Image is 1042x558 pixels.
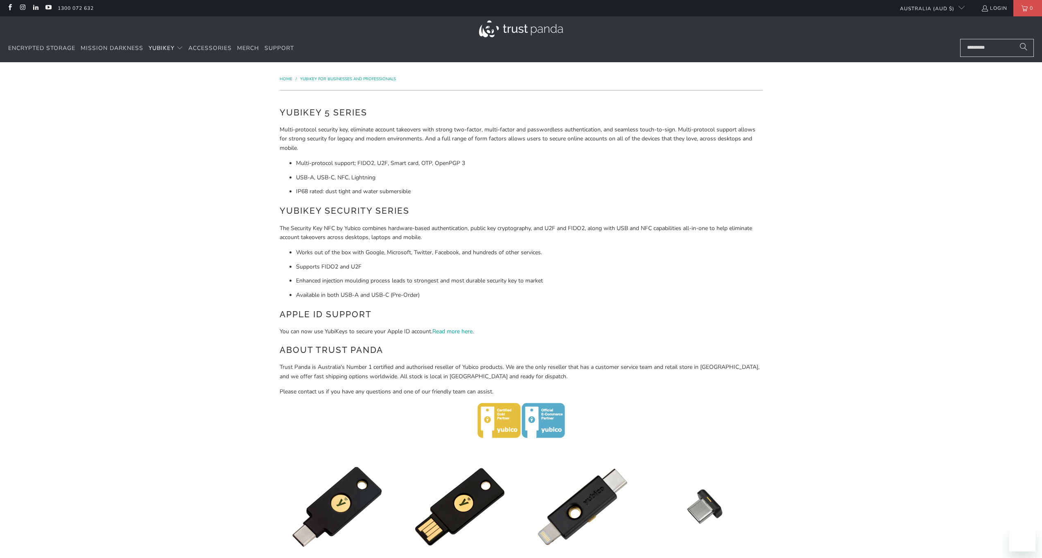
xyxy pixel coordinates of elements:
span: YubiKey [149,44,174,52]
p: Trust Panda is Australia's Number 1 certified and authorised reseller of Yubico products. We are ... [280,363,763,381]
a: Encrypted Storage [8,39,75,58]
a: Accessories [188,39,232,58]
a: 1300 072 632 [58,4,94,13]
li: Works out of the box with Google, Microsoft, Twitter, Facebook, and hundreds of other services. [296,248,763,257]
h2: About Trust Panda [280,343,763,357]
li: USB-A, USB-C, NFC, Lightning [296,173,763,182]
li: Available in both USB-A and USB-C (Pre-Order) [296,291,763,300]
a: Login [981,4,1007,13]
li: IP68 rated: dust tight and water submersible [296,187,763,196]
h2: Apple ID Support [280,308,763,321]
a: Merch [237,39,259,58]
span: Merch [237,44,259,52]
a: Read more here [432,328,472,335]
li: Multi-protocol support; FIDO2, U2F, Smart card, OTP, OpenPGP 3 [296,159,763,168]
p: Please contact us if you have any questions and one of our friendly team can assist. [280,387,763,396]
iframe: Button to launch messaging window [1009,525,1035,551]
a: Support [264,39,294,58]
span: Support [264,44,294,52]
span: Encrypted Storage [8,44,75,52]
a: Trust Panda Australia on Facebook [6,5,13,11]
span: Mission Darkness [81,44,143,52]
li: Enhanced injection moulding process leads to strongest and most durable security key to market [296,276,763,285]
a: Mission Darkness [81,39,143,58]
img: Trust Panda Australia [479,20,563,37]
a: YubiKey for Businesses and Professionals [300,76,396,82]
input: Search... [960,39,1034,57]
span: / [296,76,297,82]
nav: Translation missing: en.navigation.header.main_nav [8,39,294,58]
p: You can now use YubiKeys to secure your Apple ID account. . [280,327,763,336]
summary: YubiKey [149,39,183,58]
h2: YubiKey Security Series [280,204,763,217]
h2: YubiKey 5 Series [280,106,763,119]
a: Trust Panda Australia on LinkedIn [32,5,39,11]
a: Trust Panda Australia on Instagram [19,5,26,11]
a: Home [280,76,294,82]
li: Supports FIDO2 and U2F [296,262,763,271]
span: Home [280,76,292,82]
p: Multi-protocol security key, eliminate account takeovers with strong two-factor, multi-factor and... [280,125,763,153]
p: The Security Key NFC by Yubico combines hardware-based authentication, public key cryptography, a... [280,224,763,242]
a: Trust Panda Australia on YouTube [45,5,52,11]
button: Search [1013,39,1034,57]
span: Accessories [188,44,232,52]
